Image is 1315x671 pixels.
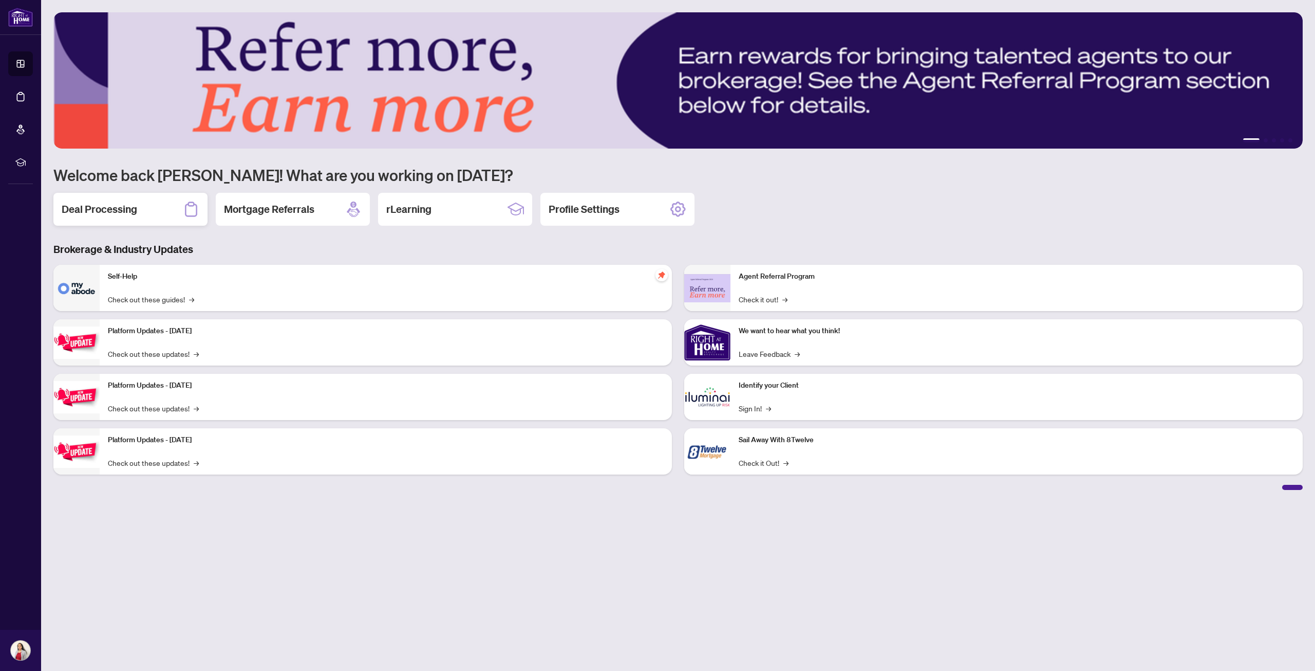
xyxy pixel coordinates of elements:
[549,202,619,216] h2: Profile Settings
[739,325,1294,337] p: We want to hear what you think!
[684,374,730,420] img: Identify your Client
[782,294,787,305] span: →
[108,294,194,305] a: Check out these guides!→
[108,403,199,414] a: Check out these updates!→
[739,403,771,414] a: Sign In!→
[1264,138,1268,142] button: 2
[108,457,199,468] a: Check out these updates!→
[1272,138,1276,142] button: 3
[739,271,1294,282] p: Agent Referral Program
[53,242,1303,257] h3: Brokerage & Industry Updates
[766,403,771,414] span: →
[739,434,1294,446] p: Sail Away With 8Twelve
[194,348,199,359] span: →
[194,403,199,414] span: →
[108,325,664,337] p: Platform Updates - [DATE]
[795,348,800,359] span: →
[8,8,33,27] img: logo
[739,294,787,305] a: Check it out!→
[783,457,788,468] span: →
[684,428,730,475] img: Sail Away With 8Twelve
[53,436,100,468] img: Platform Updates - June 23, 2025
[189,294,194,305] span: →
[684,274,730,302] img: Agent Referral Program
[655,269,668,281] span: pushpin
[108,380,664,391] p: Platform Updates - [DATE]
[108,348,199,359] a: Check out these updates!→
[1288,138,1292,142] button: 5
[684,319,730,366] img: We want to hear what you think!
[386,202,431,216] h2: rLearning
[53,12,1303,149] img: Slide 0
[53,327,100,359] img: Platform Updates - July 21, 2025
[739,348,800,359] a: Leave Feedback→
[1280,138,1284,142] button: 4
[62,202,137,216] h2: Deal Processing
[1243,138,1260,142] button: 1
[53,265,100,311] img: Self-Help
[194,457,199,468] span: →
[739,457,788,468] a: Check it Out!→
[53,381,100,413] img: Platform Updates - July 8, 2025
[108,434,664,446] p: Platform Updates - [DATE]
[739,380,1294,391] p: Identify your Client
[224,202,314,216] h2: Mortgage Referrals
[108,271,664,282] p: Self-Help
[53,165,1303,185] h1: Welcome back [PERSON_NAME]! What are you working on [DATE]?
[11,641,30,660] img: Profile Icon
